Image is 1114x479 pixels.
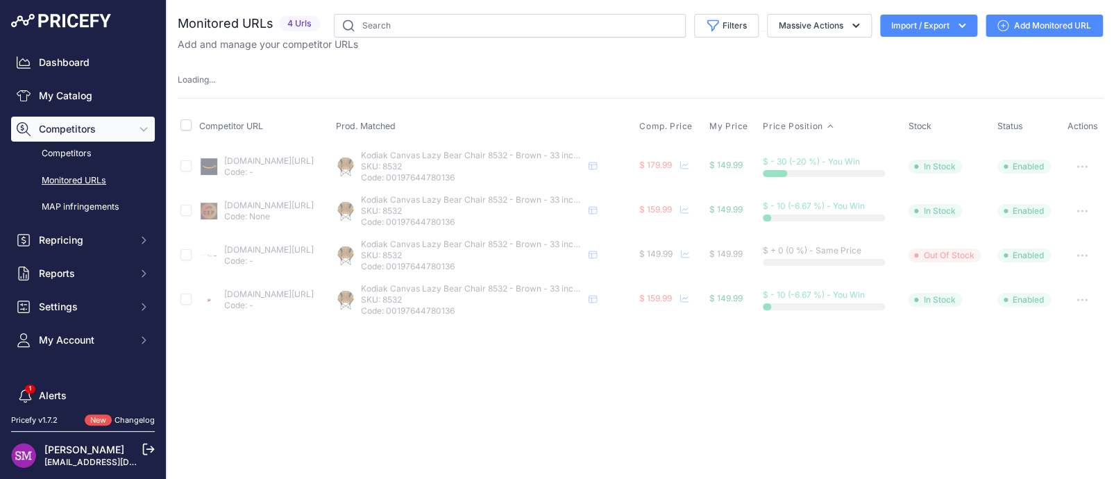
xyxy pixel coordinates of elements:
button: Import / Export [880,15,977,37]
a: Add Monitored URL [986,15,1103,37]
span: Loading [178,74,215,85]
span: $ - 30 (-20 %) - You Win [763,156,860,167]
span: Comp. Price [639,121,693,132]
span: Enabled [997,160,1051,174]
button: Competitors [11,117,155,142]
p: Code: 00197644780136 [361,217,583,228]
button: Reports [11,261,155,286]
span: Actions [1067,121,1097,131]
span: $ 159.99 [639,204,672,215]
span: My Account [39,333,130,347]
span: Enabled [997,204,1051,218]
a: [DOMAIN_NAME][URL] [224,244,314,255]
span: Kodiak Canvas Lazy Bear Chair 8532 - Brown - 33 inches (height) x 32 inches (width) x 24 inches (... [361,239,772,249]
span: $ - 10 (-6.67 %) - You Win [763,201,865,211]
span: Prod. Matched [336,121,396,131]
span: In Stock [908,204,962,218]
a: My Catalog [11,83,155,108]
a: [DOMAIN_NAME][URL] [224,156,314,166]
button: Price Position [763,121,825,132]
a: Monitored URLs [11,169,155,193]
span: Reports [39,267,130,280]
a: [DOMAIN_NAME][URL] [224,200,314,210]
span: $ 159.99 [639,293,672,303]
span: $ 149.99 [709,249,743,259]
h2: Monitored URLs [178,14,273,33]
nav: Sidebar [11,50,155,461]
span: 4 Urls [279,16,320,32]
span: Kodiak Canvas Lazy Bear Chair 8532 - Brown - 33 inches (height) x 32 inches (width) x 24 inches (... [361,150,772,160]
a: Changelog [115,415,155,425]
a: MAP infringements [11,195,155,219]
input: Search [334,14,686,37]
span: $ + 0 (0 %) - Same Price [763,245,861,255]
p: Code: None [224,211,314,222]
p: Code: 00197644780136 [361,261,583,272]
span: Status [997,121,1023,131]
span: In Stock [908,293,962,307]
span: Competitors [39,122,130,136]
span: $ 149.99 [639,249,673,259]
p: SKU: 8532 [361,294,583,305]
span: Price Position [763,121,822,132]
span: Out Of Stock [908,249,981,262]
p: Code: - [224,167,314,178]
a: Dashboard [11,50,155,75]
span: Settings [39,300,130,314]
span: Kodiak Canvas Lazy Bear Chair 8532 - Brown - 33 inches (height) x 32 inches (width) x 24 inches (... [361,283,772,294]
button: Settings [11,294,155,319]
button: Comp. Price [639,121,695,132]
p: Code: - [224,300,314,311]
a: [PERSON_NAME] [44,444,124,455]
span: Enabled [997,249,1051,262]
button: Massive Actions [767,14,872,37]
span: $ - 10 (-6.67 %) - You Win [763,289,865,300]
span: My Price [709,121,748,132]
span: ... [209,74,215,85]
a: [EMAIL_ADDRESS][DOMAIN_NAME] [44,457,189,467]
div: Pricefy v1.7.2 [11,414,58,426]
span: Enabled [997,293,1051,307]
button: Repricing [11,228,155,253]
span: $ 149.99 [709,204,743,215]
button: My Price [709,121,751,132]
button: My Account [11,328,155,353]
a: Competitors [11,142,155,166]
span: New [85,414,112,426]
span: Kodiak Canvas Lazy Bear Chair 8532 - Brown - 33 inches (height) x 32 inches (width) x 24 inches (... [361,194,772,205]
p: SKU: 8532 [361,205,583,217]
span: $ 179.99 [639,160,672,170]
p: Code: - [224,255,314,267]
a: [DOMAIN_NAME][URL] [224,289,314,299]
p: Add and manage your competitor URLs [178,37,358,51]
a: Alerts [11,383,155,408]
img: Pricefy Logo [11,14,111,28]
p: SKU: 8532 [361,250,583,261]
span: Stock [908,121,931,131]
span: In Stock [908,160,962,174]
span: $ 149.99 [709,293,743,303]
span: Repricing [39,233,130,247]
p: Code: 00197644780136 [361,172,583,183]
button: Filters [694,14,759,37]
span: $ 149.99 [709,160,743,170]
p: SKU: 8532 [361,161,583,172]
p: Code: 00197644780136 [361,305,583,317]
span: Competitor URL [199,121,263,131]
